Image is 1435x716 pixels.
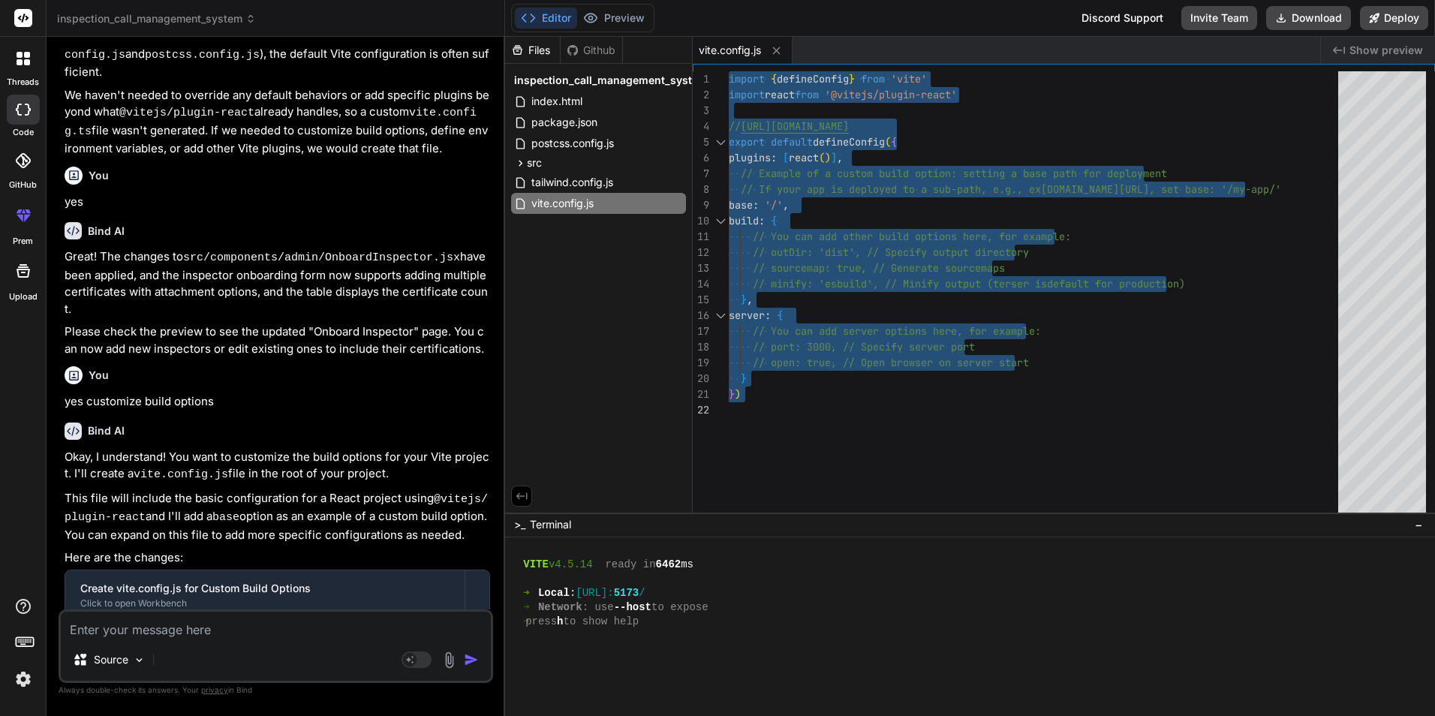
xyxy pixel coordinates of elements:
span: // outDir: 'dist', // Specify output directory [753,245,1029,259]
p: Here are the changes: [65,549,490,567]
div: 8 [693,182,709,197]
img: Pick Models [133,654,146,666]
span: Local [538,586,570,600]
span: { [771,214,777,227]
p: Always double-check its answers. Your in Bind [59,683,493,697]
span: package.json [530,113,599,131]
p: yes [65,194,490,211]
code: base [212,511,239,524]
span: 5173 [614,586,639,600]
span: // open: true, // Open browser on server start [753,356,1029,369]
span: VITE [523,558,549,572]
div: Create vite.config.js for Custom Build Options [80,581,450,596]
code: vite.config.js [134,468,228,481]
span: privacy [201,685,228,694]
span: [URL][DOMAIN_NAME] [741,119,849,133]
div: 13 [693,260,709,276]
span: , [747,293,753,306]
label: prem [13,235,33,248]
div: 5 [693,134,709,150]
span: ➜ [523,586,525,600]
label: Upload [9,290,38,303]
p: Source [94,652,128,667]
span: // You can add other build options here, for examp [753,230,1053,243]
div: 10 [693,213,709,229]
span: − [1415,517,1423,532]
span: // If your app is deployed to a sub-path, e.g., ex [741,182,1041,196]
span: defineConfig [813,135,885,149]
div: 22 [693,402,709,418]
span: // port: 3000, // Specify server port [753,340,975,353]
div: 14 [693,276,709,292]
span: vite.config.js [530,194,595,212]
div: 9 [693,197,709,213]
span: inspection_call_management_system [57,11,256,26]
span: ) [735,387,741,401]
span: Network [538,600,582,615]
p: Okay, I understand! You want to customize the build options for your Vite project. I'll create a ... [65,449,490,484]
span: --host [614,600,651,615]
div: 11 [693,229,709,245]
span: } [729,387,735,401]
span: '@vitejs/plugin-react' [825,88,957,101]
div: 15 [693,292,709,308]
img: attachment [441,651,458,669]
button: Deploy [1360,6,1428,30]
span: , [783,198,789,212]
div: 20 [693,371,709,387]
button: Preview [577,8,651,29]
span: react [789,151,819,164]
span: ) [825,151,831,164]
span: defineConfig [777,72,849,86]
label: code [13,126,34,139]
span: { [771,72,777,86]
button: Create vite.config.js for Custom Build OptionsClick to open Workbench [65,570,465,620]
span: ( [885,135,891,149]
span: // sourcemap: true, // Generate sourcemaps [753,261,1005,275]
img: icon [464,652,479,667]
span: index.html [530,92,584,110]
button: Invite Team [1181,6,1257,30]
code: tailwind.config.js [65,30,489,62]
h6: Bind AI [88,224,125,239]
span: [URL]: [576,586,613,600]
button: Editor [515,8,577,29]
span: export [729,135,765,149]
span: : [570,586,576,600]
h6: Bind AI [88,423,125,438]
div: Click to collapse the range. [711,308,730,323]
label: threads [7,76,39,89]
span: react [765,88,795,101]
span: [DOMAIN_NAME][URL], set base: '/my-app/' [1041,182,1281,196]
code: src/components/admin/OnboardInspector.jsx [183,251,460,264]
span: [ [783,151,789,164]
span: ] [831,151,837,164]
span: v4.5.14 [549,558,593,572]
span: : use [582,600,614,615]
span: h [557,615,563,629]
div: 19 [693,355,709,371]
span: '/' [765,198,783,212]
div: 3 [693,103,709,119]
span: base [729,198,753,212]
code: vite.config.ts [65,107,477,138]
code: @vitejs/plugin-react [119,107,254,119]
span: , [837,151,843,164]
span: // [729,119,741,133]
span: 'vite' [891,72,927,86]
span: ms [681,558,693,572]
p: yes customize build options [65,393,490,411]
span: le: [1053,230,1071,243]
span: / [639,586,645,600]
span: server [729,308,765,322]
span: { [777,308,783,322]
h6: You [89,168,109,183]
div: 2 [693,87,709,103]
span: src [527,155,542,170]
div: Files [505,43,560,58]
span: >_ [514,517,525,532]
div: 6 [693,150,709,166]
label: GitHub [9,179,37,191]
p: Please check the preview to see the updated "Onboard Inspector" page. You can now add new inspect... [65,323,490,357]
code: postcss.config.js [145,49,260,62]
